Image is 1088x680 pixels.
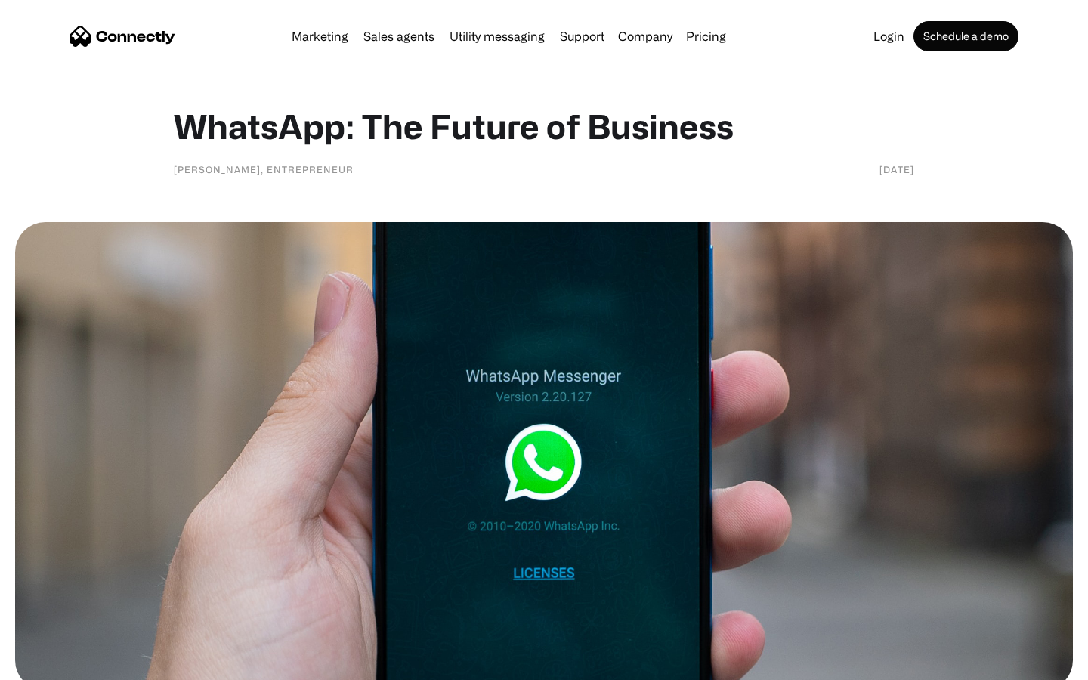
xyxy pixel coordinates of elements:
h1: WhatsApp: The Future of Business [174,106,914,147]
a: Schedule a demo [913,21,1018,51]
div: Company [618,26,672,47]
aside: Language selected: English [15,654,91,675]
a: Login [867,30,910,42]
a: Support [554,30,610,42]
div: [PERSON_NAME], Entrepreneur [174,162,354,177]
div: [DATE] [879,162,914,177]
div: Company [614,26,677,47]
a: Sales agents [357,30,440,42]
a: home [70,25,175,48]
a: Marketing [286,30,354,42]
ul: Language list [30,654,91,675]
a: Pricing [680,30,732,42]
a: Utility messaging [444,30,551,42]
